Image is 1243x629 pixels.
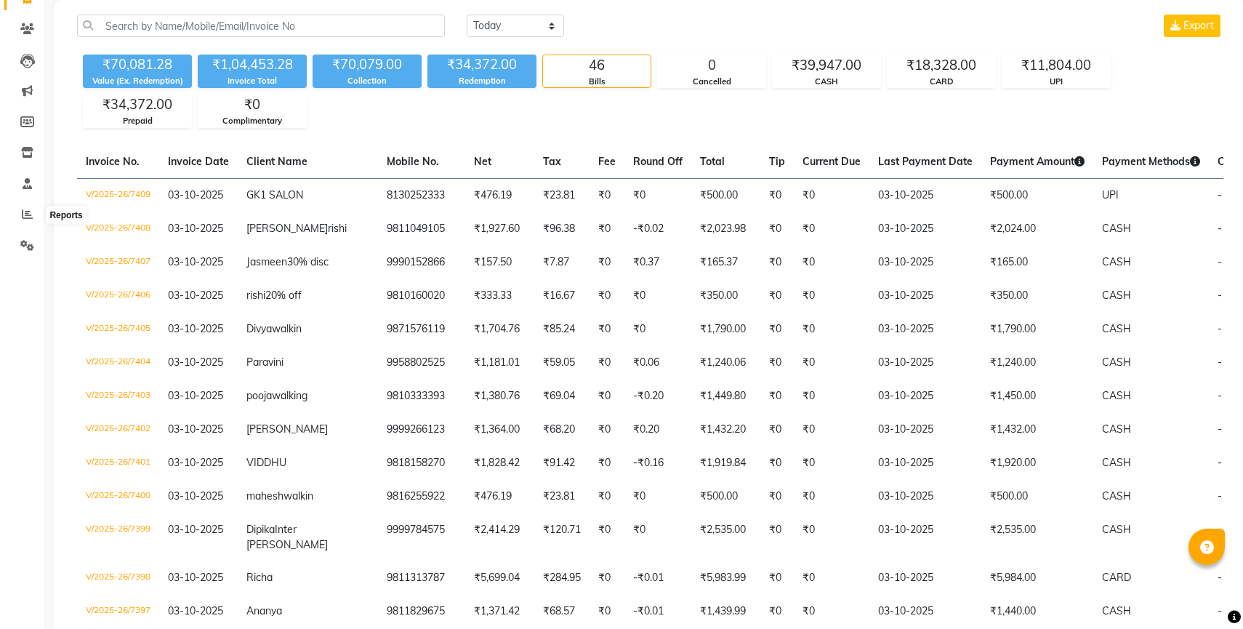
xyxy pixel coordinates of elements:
[691,279,760,313] td: ₹350.00
[168,489,223,502] span: 03-10-2025
[624,346,691,380] td: ₹0.06
[981,595,1093,628] td: ₹1,440.00
[168,155,229,168] span: Invoice Date
[287,255,329,268] span: 30% disc
[77,413,159,446] td: V/2025-26/7402
[198,75,307,87] div: Invoice Total
[760,380,794,413] td: ₹0
[760,178,794,212] td: ₹0
[760,513,794,561] td: ₹0
[1102,289,1131,302] span: CASH
[198,115,306,127] div: Complimentary
[869,178,981,212] td: 03-10-2025
[1102,222,1131,235] span: CASH
[1002,55,1110,76] div: ₹11,804.00
[1102,322,1131,335] span: CASH
[760,246,794,279] td: ₹0
[265,289,302,302] span: 20% off
[534,279,590,313] td: ₹16.67
[378,313,465,346] td: 9871576119
[1218,322,1222,335] span: -
[77,15,445,37] input: Search by Name/Mobile/Email/Invoice No
[633,155,683,168] span: Round Off
[534,480,590,513] td: ₹23.81
[246,322,272,335] span: Divya
[981,446,1093,480] td: ₹1,920.00
[328,222,347,235] span: rishi
[465,279,534,313] td: ₹333.33
[378,595,465,628] td: 9811829675
[794,380,869,413] td: ₹0
[272,322,302,335] span: walkin
[981,480,1093,513] td: ₹500.00
[465,513,534,561] td: ₹2,414.29
[427,55,536,75] div: ₹34,372.00
[1102,255,1131,268] span: CASH
[590,346,624,380] td: ₹0
[313,55,422,75] div: ₹70,079.00
[246,571,273,584] span: Richa
[794,279,869,313] td: ₹0
[869,313,981,346] td: 03-10-2025
[1218,255,1222,268] span: -
[691,513,760,561] td: ₹2,535.00
[794,561,869,595] td: ₹0
[543,76,651,88] div: Bills
[590,380,624,413] td: ₹0
[1102,155,1200,168] span: Payment Methods
[981,561,1093,595] td: ₹5,984.00
[869,561,981,595] td: 03-10-2025
[773,55,880,76] div: ₹39,947.00
[534,246,590,279] td: ₹7.87
[465,380,534,413] td: ₹1,380.76
[77,313,159,346] td: V/2025-26/7405
[272,389,307,402] span: walking
[658,55,765,76] div: 0
[1218,456,1222,469] span: -
[794,413,869,446] td: ₹0
[760,413,794,446] td: ₹0
[1218,571,1222,584] span: -
[77,446,159,480] td: V/2025-26/7401
[624,595,691,628] td: -₹0.01
[168,389,223,402] span: 03-10-2025
[378,380,465,413] td: 9810333393
[760,346,794,380] td: ₹0
[802,155,861,168] span: Current Due
[77,178,159,212] td: V/2025-26/7409
[1164,15,1220,37] button: Export
[84,95,191,115] div: ₹34,372.00
[246,389,272,402] span: pooja
[77,246,159,279] td: V/2025-26/7407
[246,289,265,302] span: rishi
[378,346,465,380] td: 9958802525
[168,289,223,302] span: 03-10-2025
[1102,389,1131,402] span: CASH
[869,279,981,313] td: 03-10-2025
[246,222,328,235] span: [PERSON_NAME]
[760,595,794,628] td: ₹0
[691,480,760,513] td: ₹500.00
[168,422,223,436] span: 03-10-2025
[246,188,303,201] span: GK1 SALON
[691,178,760,212] td: ₹500.00
[246,422,328,436] span: [PERSON_NAME]
[378,561,465,595] td: 9811313787
[878,155,973,168] span: Last Payment Date
[624,413,691,446] td: ₹0.20
[465,346,534,380] td: ₹1,181.01
[378,212,465,246] td: 9811049105
[83,55,192,75] div: ₹70,081.28
[769,155,785,168] span: Tip
[1218,356,1222,369] span: -
[794,446,869,480] td: ₹0
[590,279,624,313] td: ₹0
[981,513,1093,561] td: ₹2,535.00
[378,413,465,446] td: 9999266123
[981,212,1093,246] td: ₹2,024.00
[168,222,223,235] span: 03-10-2025
[168,523,223,536] span: 03-10-2025
[534,178,590,212] td: ₹23.81
[465,413,534,446] td: ₹1,364.00
[590,513,624,561] td: ₹0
